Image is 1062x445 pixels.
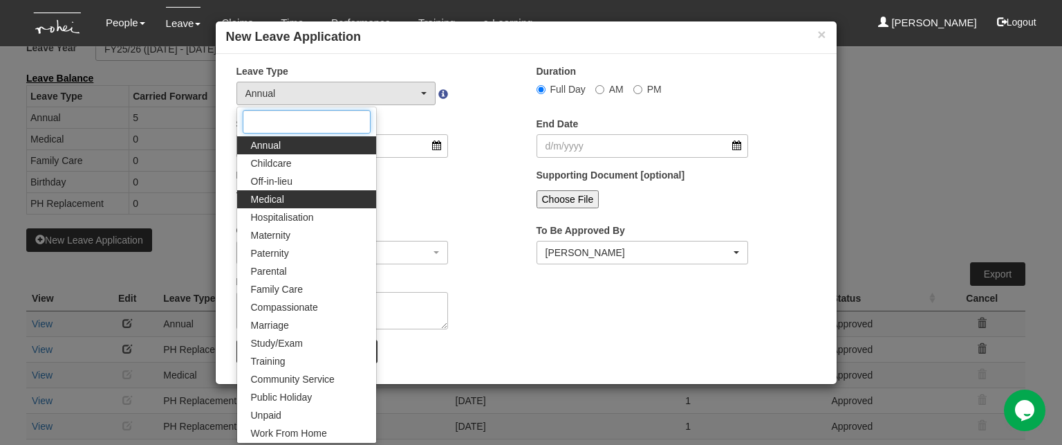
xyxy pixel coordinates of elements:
[251,156,292,170] span: Childcare
[226,30,361,44] b: New Leave Application
[251,264,287,278] span: Parental
[251,426,327,440] span: Work From Home
[251,138,281,152] span: Annual
[609,84,624,95] span: AM
[251,372,335,386] span: Community Service
[245,87,419,100] div: Annual
[236,82,436,105] button: Annual
[251,210,314,224] span: Hospitalisation
[537,117,579,131] label: End Date
[251,174,292,188] span: Off-in-lieu
[550,84,586,95] span: Full Day
[537,64,577,78] label: Duration
[251,408,281,422] span: Unpaid
[817,27,826,42] button: ×
[251,228,291,242] span: Maternity
[251,318,289,332] span: Marriage
[251,336,303,350] span: Study/Exam
[236,64,288,78] label: Leave Type
[251,300,318,314] span: Compassionate
[537,224,625,237] label: To Be Approved By
[537,168,685,182] label: Supporting Document [optional]
[251,246,289,260] span: Paternity
[251,390,313,404] span: Public Holiday
[537,134,749,158] input: d/m/yyyy
[243,110,371,134] input: Search
[537,241,749,264] button: Maoi De Leon
[537,190,599,208] input: Choose File
[251,354,286,368] span: Training
[251,192,284,206] span: Medical
[546,246,732,260] div: [PERSON_NAME]
[251,282,303,296] span: Family Care
[647,84,662,95] span: PM
[1004,390,1048,431] iframe: chat widget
